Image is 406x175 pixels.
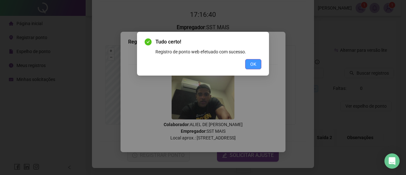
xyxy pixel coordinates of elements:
span: OK [250,61,256,68]
span: check-circle [145,38,152,45]
div: Registro de ponto web efetuado com sucesso. [155,48,261,55]
button: OK [245,59,261,69]
span: Tudo certo! [155,38,261,46]
div: Open Intercom Messenger [384,153,400,169]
